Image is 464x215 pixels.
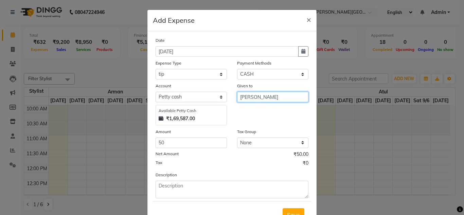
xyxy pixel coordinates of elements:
[237,129,256,135] label: Tax Group
[156,172,177,178] label: Description
[237,60,271,66] label: Payment Methods
[166,115,195,122] strong: ₹1,69,587.00
[156,60,181,66] label: Expense Type
[153,15,195,25] h5: Add Expense
[159,108,224,114] div: Available Petty Cash
[306,14,311,24] span: ×
[293,151,308,160] span: ₹50.00
[156,160,162,166] label: Tax
[156,83,171,89] label: Account
[156,138,227,148] input: Amount
[156,37,165,43] label: Date
[156,129,171,135] label: Amount
[303,160,308,168] span: ₹0
[301,10,317,29] button: Close
[156,151,179,157] label: Net Amount
[237,92,308,102] input: Given to
[237,83,253,89] label: Given to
